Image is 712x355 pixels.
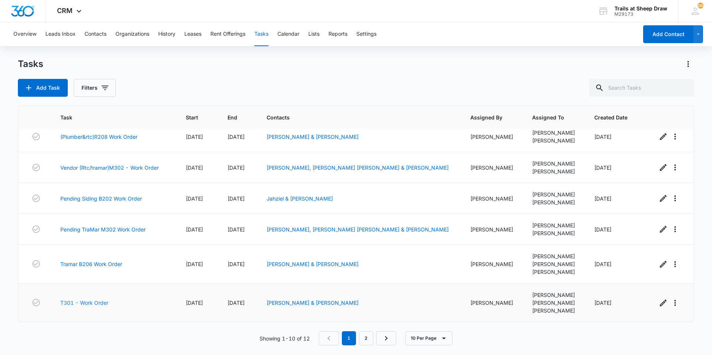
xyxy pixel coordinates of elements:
[328,22,347,46] button: Reports
[186,195,203,202] span: [DATE]
[60,260,122,268] a: Tramar B206 Work Order
[60,133,137,141] a: (Plumber&rtc)R208 Work Order
[470,195,514,202] div: [PERSON_NAME]
[532,167,576,175] div: [PERSON_NAME]
[277,22,299,46] button: Calendar
[267,113,442,121] span: Contacts
[359,331,373,345] a: Page 2
[13,22,36,46] button: Overview
[614,12,667,17] div: account id
[532,113,565,121] span: Assigned To
[594,134,611,140] span: [DATE]
[260,335,310,342] p: Showing 1-10 of 12
[267,226,449,233] a: [PERSON_NAME], [PERSON_NAME] [PERSON_NAME] & [PERSON_NAME]
[682,58,694,70] button: Actions
[57,7,73,15] span: CRM
[60,164,159,172] a: Vendor (Rtc/tramar)M302 - Work Order
[532,198,576,206] div: [PERSON_NAME]
[697,3,703,9] span: 164
[614,6,667,12] div: account name
[186,113,199,121] span: Start
[60,195,142,202] a: Pending Siding B202 Work Order
[186,261,203,267] span: [DATE]
[74,79,116,97] button: Filters
[532,252,576,260] div: [PERSON_NAME]
[45,22,76,46] button: Leads Inbox
[60,113,157,121] span: Task
[594,300,611,306] span: [DATE]
[589,79,694,97] input: Search Tasks
[532,229,576,237] div: [PERSON_NAME]
[267,164,449,171] a: [PERSON_NAME], [PERSON_NAME] [PERSON_NAME] & [PERSON_NAME]
[532,137,576,144] div: [PERSON_NAME]
[342,331,356,345] em: 1
[228,134,245,140] span: [DATE]
[356,22,376,46] button: Settings
[18,58,43,70] h1: Tasks
[228,226,245,233] span: [DATE]
[697,3,703,9] div: notifications count
[405,331,452,345] button: 10 Per Page
[470,113,503,121] span: Assigned By
[158,22,175,46] button: History
[643,25,693,43] button: Add Contact
[308,22,320,46] button: Lists
[470,299,514,307] div: [PERSON_NAME]
[532,160,576,167] div: [PERSON_NAME]
[85,22,107,46] button: Contacts
[470,133,514,141] div: [PERSON_NAME]
[594,195,611,202] span: [DATE]
[186,134,203,140] span: [DATE]
[470,164,514,172] div: [PERSON_NAME]
[186,164,203,171] span: [DATE]
[470,226,514,233] div: [PERSON_NAME]
[228,261,245,267] span: [DATE]
[228,113,238,121] span: End
[267,261,359,267] a: [PERSON_NAME] & [PERSON_NAME]
[186,226,203,233] span: [DATE]
[532,299,576,307] div: [PERSON_NAME]
[210,22,245,46] button: Rent Offerings
[319,331,396,345] nav: Pagination
[267,300,359,306] a: [PERSON_NAME] & [PERSON_NAME]
[184,22,201,46] button: Leases
[532,307,576,314] div: [PERSON_NAME]
[186,300,203,306] span: [DATE]
[376,331,396,345] a: Next Page
[532,191,576,198] div: [PERSON_NAME]
[532,268,576,276] div: [PERSON_NAME]
[115,22,149,46] button: Organizations
[594,261,611,267] span: [DATE]
[532,291,576,299] div: [PERSON_NAME]
[470,260,514,268] div: [PERSON_NAME]
[228,164,245,171] span: [DATE]
[594,226,611,233] span: [DATE]
[267,134,359,140] a: [PERSON_NAME] & [PERSON_NAME]
[60,226,146,233] a: Pending TraMar M302 Work Order
[254,22,268,46] button: Tasks
[60,299,108,307] a: T301 - Work Order
[532,260,576,268] div: [PERSON_NAME]
[267,195,333,202] a: Jahziel & [PERSON_NAME]
[532,129,576,137] div: [PERSON_NAME]
[228,195,245,202] span: [DATE]
[228,300,245,306] span: [DATE]
[532,221,576,229] div: [PERSON_NAME]
[594,113,629,121] span: Created Date
[594,164,611,171] span: [DATE]
[18,79,68,97] button: Add Task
